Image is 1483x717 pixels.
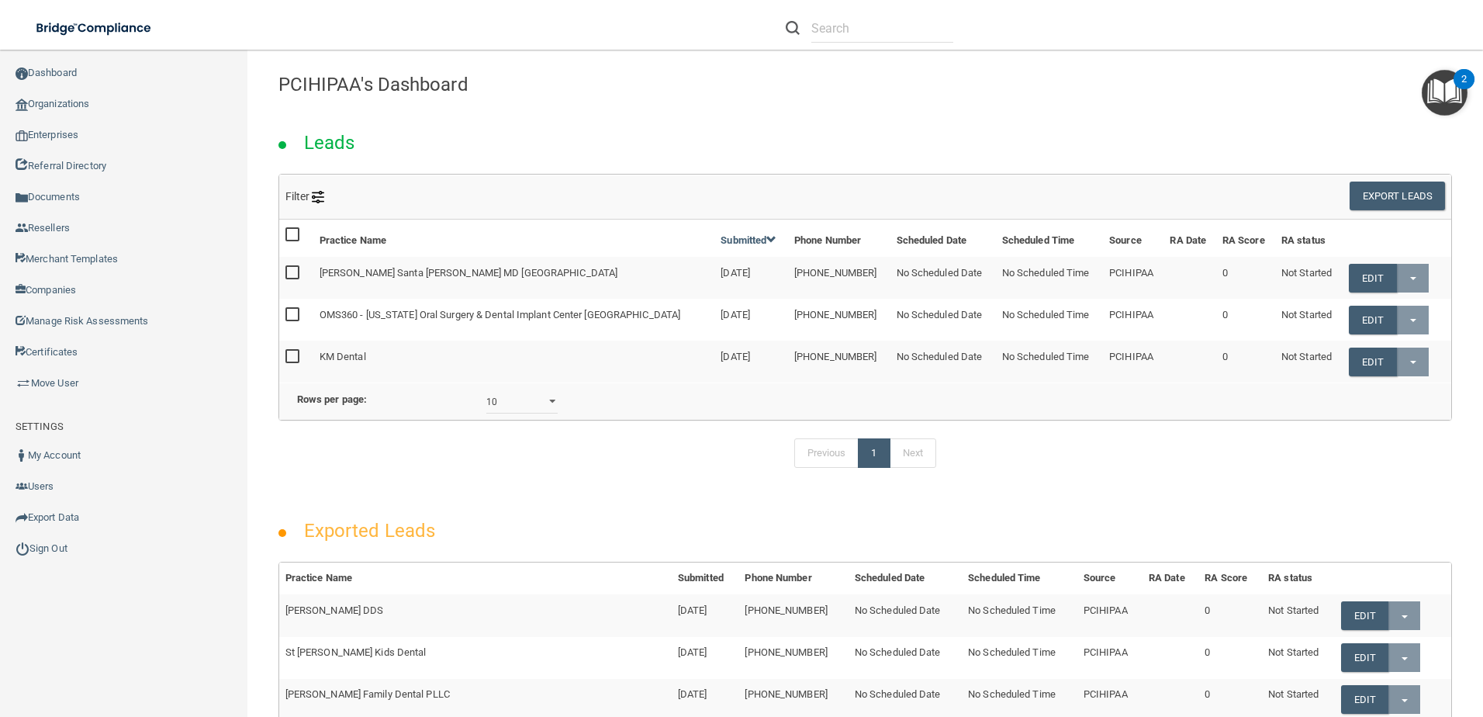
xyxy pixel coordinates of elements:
td: No Scheduled Date [849,594,962,636]
span: Filter [285,190,325,203]
th: RA Date [1142,563,1198,594]
td: PCIHIPAA [1103,341,1163,382]
th: RA Score [1198,563,1262,594]
td: [PHONE_NUMBER] [788,299,890,341]
input: Search [811,14,953,43]
td: [DATE] [714,299,788,341]
b: Rows per page: [297,393,367,405]
th: Scheduled Date [890,220,996,257]
td: [PERSON_NAME] Santa [PERSON_NAME] MD [GEOGRAPHIC_DATA] [313,257,715,299]
td: [PHONE_NUMBER] [738,594,848,636]
a: Edit [1341,685,1388,714]
img: organization-icon.f8decf85.png [16,99,28,111]
td: No Scheduled Date [890,341,996,382]
td: Not Started [1275,341,1343,382]
button: Export Leads [1350,182,1445,210]
td: Not Started [1262,637,1335,679]
th: Phone Number [788,220,890,257]
th: RA Score [1216,220,1275,257]
td: PCIHIPAA [1103,299,1163,341]
a: Edit [1341,601,1388,630]
td: [DATE] [672,594,739,636]
td: PCIHIPAA [1103,257,1163,299]
td: Not Started [1262,594,1335,636]
th: Phone Number [738,563,848,594]
img: ic-search.3b580494.png [786,21,800,35]
th: Practice Name [279,563,672,594]
td: No Scheduled Time [996,257,1103,299]
h2: Exported Leads [289,509,451,552]
td: 0 [1216,299,1275,341]
td: No Scheduled Time [996,341,1103,382]
td: [PERSON_NAME] DDS [279,594,672,636]
a: Edit [1349,348,1396,376]
a: Submitted [721,234,776,246]
td: KM Dental [313,341,715,382]
th: Practice Name [313,220,715,257]
img: enterprise.0d942306.png [16,130,28,141]
th: Scheduled Time [996,220,1103,257]
td: No Scheduled Time [962,637,1077,679]
td: PCIHIPAA [1077,637,1142,679]
td: No Scheduled Time [962,594,1077,636]
img: bridge_compliance_login_screen.278c3ca4.svg [23,12,166,44]
td: [PHONE_NUMBER] [738,637,848,679]
td: No Scheduled Date [890,257,996,299]
img: briefcase.64adab9b.png [16,376,31,391]
a: Edit [1349,264,1396,293]
img: ic_reseller.de258add.png [16,222,28,234]
h2: Leads [289,121,371,165]
td: [PHONE_NUMBER] [788,341,890,382]
div: 2 [1461,79,1467,99]
td: 0 [1216,257,1275,299]
td: Not Started [1275,257,1343,299]
img: ic_dashboard_dark.d01f4a41.png [16,68,28,80]
th: Scheduled Date [849,563,962,594]
td: [PHONE_NUMBER] [788,257,890,299]
th: Scheduled Time [962,563,1077,594]
a: 1 [858,438,890,468]
img: ic_user_dark.df1a06c3.png [16,449,28,462]
h4: PCIHIPAA's Dashboard [278,74,1452,95]
td: 0 [1198,637,1262,679]
a: Edit [1349,306,1396,334]
img: icon-users.e205127d.png [16,480,28,493]
td: PCIHIPAA [1077,594,1142,636]
button: Open Resource Center, 2 new notifications [1422,70,1467,116]
th: RA status [1262,563,1335,594]
td: [DATE] [714,341,788,382]
td: St [PERSON_NAME] Kids Dental [279,637,672,679]
th: Source [1103,220,1163,257]
td: [DATE] [714,257,788,299]
a: Edit [1341,643,1388,672]
img: icon-export.b9366987.png [16,511,28,524]
img: icon-filter@2x.21656d0b.png [312,191,324,203]
img: ic_power_dark.7ecde6b1.png [16,542,29,556]
a: Next [890,438,936,468]
td: No Scheduled Date [849,637,962,679]
td: 0 [1198,594,1262,636]
th: Source [1077,563,1142,594]
a: Previous [794,438,859,468]
th: Submitted [672,563,739,594]
td: [DATE] [672,637,739,679]
td: Not Started [1275,299,1343,341]
td: 0 [1216,341,1275,382]
img: icon-documents.8dae5593.png [16,192,28,204]
th: RA status [1275,220,1343,257]
label: SETTINGS [16,417,64,436]
td: No Scheduled Time [996,299,1103,341]
th: RA Date [1163,220,1215,257]
td: No Scheduled Date [890,299,996,341]
td: OMS360 - [US_STATE] Oral Surgery & Dental Implant Center [GEOGRAPHIC_DATA] [313,299,715,341]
